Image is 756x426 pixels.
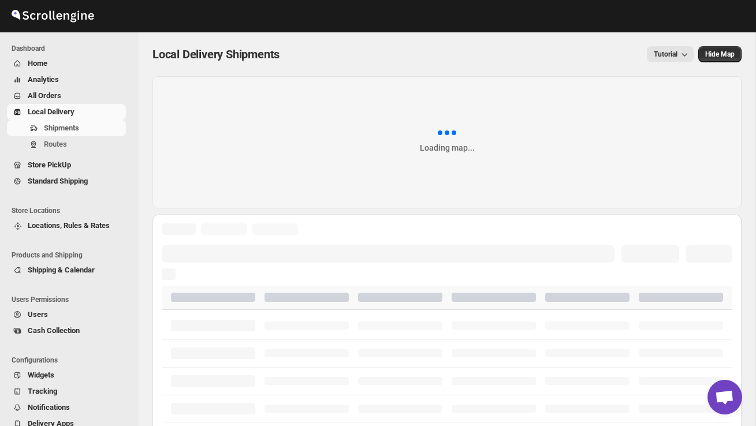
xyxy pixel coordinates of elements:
button: Shipments [7,120,126,136]
span: Cash Collection [28,326,80,335]
span: Store Locations [12,206,131,215]
span: Local Delivery [28,107,75,116]
span: Shipping & Calendar [28,266,95,274]
button: Analytics [7,72,126,88]
span: Shipments [44,124,79,132]
span: Local Delivery Shipments [152,47,280,61]
span: Standard Shipping [28,177,88,185]
button: Shipping & Calendar [7,262,126,278]
span: Tutorial [654,50,677,58]
span: Notifications [28,403,70,412]
span: All Orders [28,91,61,100]
button: Notifications [7,399,126,416]
button: Map action label [698,46,742,62]
button: Home [7,55,126,72]
span: Widgets [28,371,54,379]
span: Dashboard [12,44,131,53]
span: Routes [44,140,67,148]
div: Open chat [707,380,742,414]
button: Tracking [7,383,126,399]
button: All Orders [7,88,126,104]
span: Users Permissions [12,295,131,304]
span: Tracking [28,387,57,395]
button: Widgets [7,367,126,383]
span: Configurations [12,356,131,365]
div: Loading map... [420,142,475,154]
button: Locations, Rules & Rates [7,218,126,234]
button: Tutorial [647,46,694,62]
span: Analytics [28,75,59,84]
button: Users [7,307,126,323]
span: Store PickUp [28,160,71,169]
button: Cash Collection [7,323,126,339]
span: Users [28,310,48,319]
span: Products and Shipping [12,251,131,260]
span: Home [28,59,47,68]
button: Routes [7,136,126,152]
span: Hide Map [705,50,735,59]
span: Locations, Rules & Rates [28,221,110,230]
